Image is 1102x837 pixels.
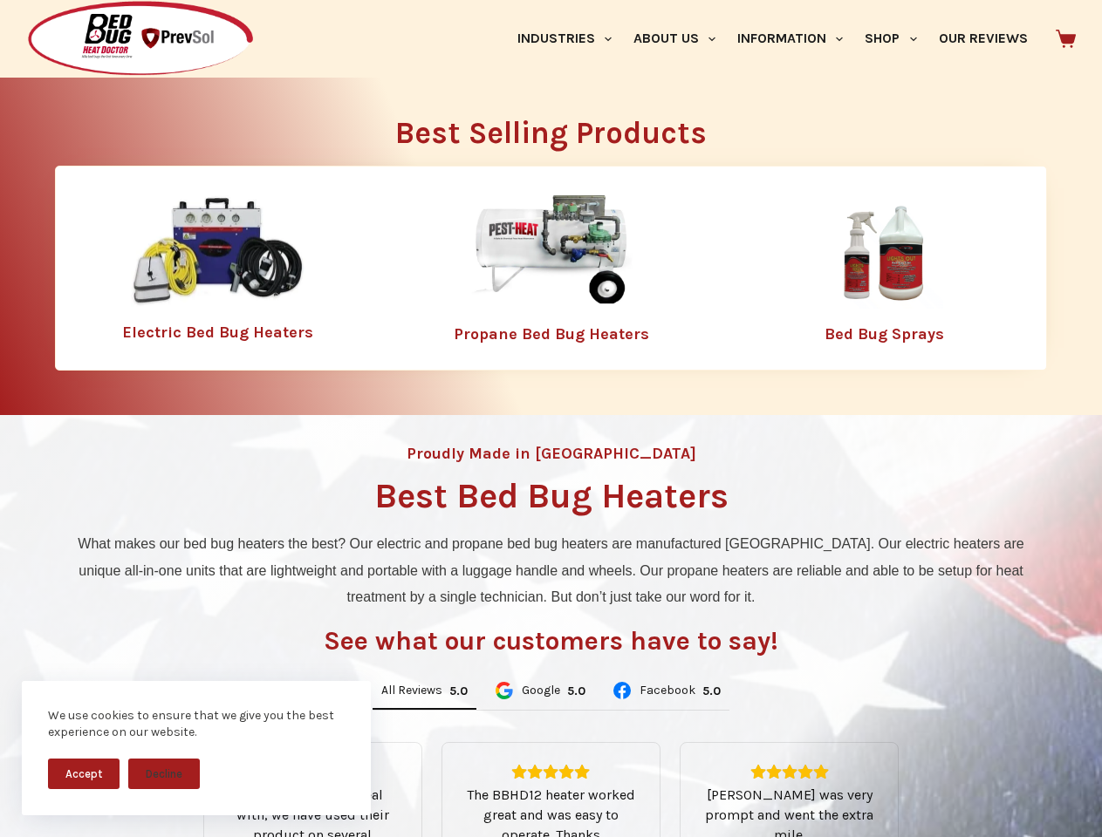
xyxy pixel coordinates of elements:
[407,446,696,461] h4: Proudly Made in [GEOGRAPHIC_DATA]
[55,118,1047,148] h2: Best Selling Products
[463,764,639,779] div: Rating: 5.0 out of 5
[567,684,585,698] div: 5.0
[449,684,468,698] div: Rating: 5.0 out of 5
[128,759,200,789] button: Decline
[702,684,721,698] div: 5.0
[48,759,120,789] button: Accept
[324,628,778,654] h3: See what our customers have to say!
[702,764,877,779] div: Rating: 5.0 out of 5
[374,479,729,514] h1: Best Bed Bug Heaters
[14,7,66,59] button: Open LiveChat chat widget
[522,684,560,697] span: Google
[48,707,345,741] div: We use cookies to ensure that we give you the best experience on our website.
[64,531,1038,610] p: What makes our bed bug heaters the best? Our electric and propane bed bug heaters are manufacture...
[640,684,695,697] span: Facebook
[702,684,721,698] div: Rating: 5.0 out of 5
[567,684,585,698] div: Rating: 5.0 out of 5
[381,684,442,697] span: All Reviews
[449,684,468,698] div: 5.0
[825,324,944,344] a: Bed Bug Sprays
[454,324,649,344] a: Propane Bed Bug Heaters
[122,323,313,342] a: Electric Bed Bug Heaters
